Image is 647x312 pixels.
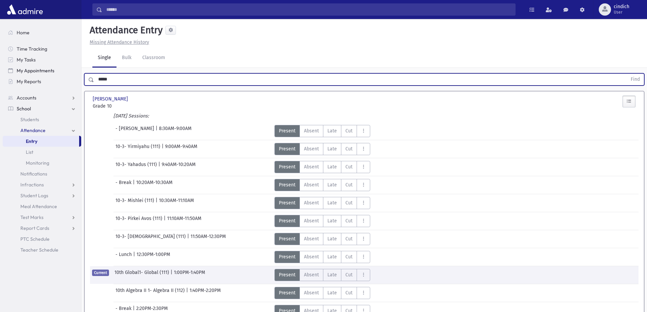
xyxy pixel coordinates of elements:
div: AttTypes [274,233,370,245]
a: Teacher Schedule [3,244,81,255]
div: AttTypes [274,125,370,137]
a: Infractions [3,179,81,190]
span: Absent [304,217,319,224]
a: Report Cards [3,223,81,234]
a: Missing Attendance History [87,39,149,45]
span: Late [327,145,337,152]
span: | [133,179,136,191]
span: Late [327,181,337,188]
span: Late [327,163,337,170]
span: Absent [304,181,319,188]
span: Time Tracking [17,46,47,52]
a: Notifications [3,168,81,179]
span: 10-3- Yahadus (111) [115,161,158,173]
span: Late [327,253,337,260]
span: 10-3- Yirmiyahu (111) [115,143,162,155]
div: AttTypes [274,179,370,191]
a: Test Marks [3,212,81,223]
span: Present [279,289,295,296]
span: Present [279,181,295,188]
span: 10:30AM-11:10AM [159,197,194,209]
span: | [186,287,190,299]
i: [DATE] Sessions: [113,113,149,119]
div: AttTypes [274,215,370,227]
span: 9:00AM-9:40AM [165,143,197,155]
span: Present [279,199,295,206]
span: User [614,10,629,15]
span: Cut [345,217,353,224]
img: AdmirePro [5,3,44,16]
span: Cut [345,127,353,134]
span: Present [279,127,295,134]
span: 9:40AM-10:20AM [162,161,196,173]
span: 10th Global1- Global (111) [114,269,170,281]
span: Present [279,217,295,224]
h5: Attendance Entry [87,24,163,36]
button: Find [627,74,644,85]
a: My Appointments [3,65,81,76]
span: Absent [304,199,319,206]
span: | [164,215,167,227]
a: PTC Schedule [3,234,81,244]
div: AttTypes [274,161,370,173]
span: Cut [345,199,353,206]
span: Absent [304,271,319,278]
u: Missing Attendance History [90,39,149,45]
span: | [158,161,162,173]
span: Meal Attendance [20,203,57,209]
span: 10th Algebra II 1- Algebra II (112) [115,287,186,299]
span: | [162,143,165,155]
span: - [PERSON_NAME] [115,125,156,137]
span: - Break [115,179,133,191]
span: Late [327,127,337,134]
span: Absent [304,235,319,242]
span: Attendance [20,127,46,133]
span: Late [327,235,337,242]
div: AttTypes [274,251,370,263]
span: 11:50AM-12:30PM [191,233,226,245]
span: 1:40PM-2:20PM [190,287,221,299]
a: Student Logs [3,190,81,201]
span: Current [92,270,109,276]
span: List [26,149,33,155]
span: Absent [304,127,319,134]
a: List [3,147,81,158]
a: My Reports [3,76,81,87]
div: AttTypes [274,143,370,155]
span: | [156,125,159,137]
span: Absent [304,253,319,260]
a: Meal Attendance [3,201,81,212]
a: Bulk [116,49,137,68]
span: Teacher Schedule [20,247,58,253]
span: | [170,269,174,281]
span: Infractions [20,182,44,188]
span: Cut [345,145,353,152]
span: | [133,251,137,263]
a: Time Tracking [3,43,81,54]
span: Present [279,235,295,242]
span: 1:00PM-1:40PM [174,269,205,281]
span: Entry [26,138,37,144]
span: Late [327,199,337,206]
div: AttTypes [274,197,370,209]
span: Cut [345,235,353,242]
a: Monitoring [3,158,81,168]
a: Attendance [3,125,81,136]
span: 10-3- Mishlei (111) [115,197,156,209]
span: Student Logs [20,192,48,199]
span: Students [20,116,39,123]
span: Absent [304,163,319,170]
span: Absent [304,289,319,296]
span: My Reports [17,78,41,85]
span: Late [327,217,337,224]
a: School [3,103,81,114]
span: 12:30PM-1:00PM [137,251,170,263]
span: Report Cards [20,225,49,231]
span: 10-3- Pirkei Avos (111) [115,215,164,227]
div: AttTypes [274,287,370,299]
a: Classroom [137,49,170,68]
span: Accounts [17,95,36,101]
span: Cut [345,271,353,278]
span: Absent [304,145,319,152]
span: My Tasks [17,57,36,63]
